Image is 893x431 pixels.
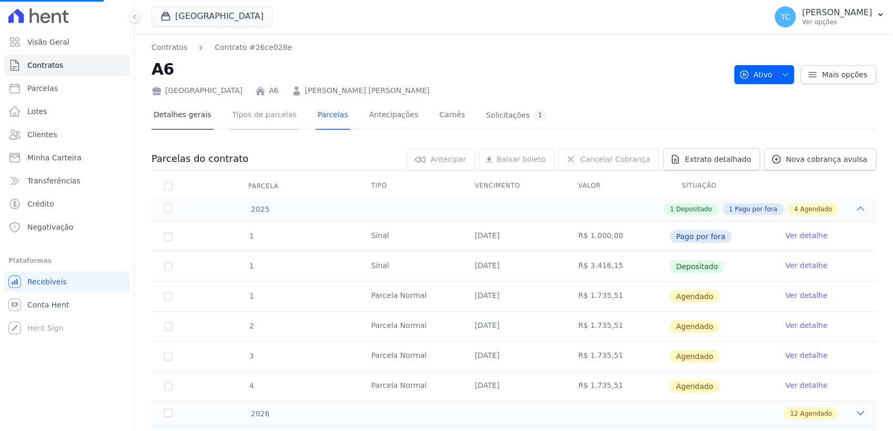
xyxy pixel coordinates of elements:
td: R$ 1.000,00 [565,222,669,251]
span: 4 [794,204,798,214]
span: Clientes [27,129,57,140]
td: R$ 1.735,51 [565,342,669,371]
a: Ver detalhe [785,260,827,271]
p: Ver opções [802,18,872,26]
span: Minha Carteira [27,152,82,163]
span: Ativo [739,65,773,84]
div: Parcela [236,176,291,197]
a: Contrato #26ce028e [215,42,292,53]
input: default [164,292,172,301]
div: Plataformas [8,254,126,267]
a: Mais opções [800,65,876,84]
a: Visão Geral [4,32,130,53]
a: Antecipações [367,102,421,130]
span: 4 [248,382,254,390]
a: Ver detalhe [785,290,827,301]
td: [DATE] [462,222,566,251]
a: Carnês [437,102,467,130]
td: [DATE] [462,282,566,311]
nav: Breadcrumb [151,42,726,53]
span: Agendado [669,320,719,333]
a: Ver detalhe [785,380,827,391]
span: Agendado [800,409,832,418]
span: Negativação [27,222,74,232]
span: Contratos [27,60,63,70]
span: Parcelas [27,83,58,94]
a: Conta Hent [4,294,130,315]
div: 1 [534,110,546,120]
a: Recebíveis [4,271,130,292]
input: default [164,352,172,361]
a: Parcelas [316,102,350,130]
span: Lotes [27,106,47,117]
td: R$ 1.735,51 [565,372,669,401]
span: 1 [248,262,254,270]
th: Vencimento [462,175,566,197]
td: Sinal [359,222,462,251]
span: 12 [790,409,798,418]
span: Agendado [669,380,719,393]
span: Agendado [800,204,832,214]
td: Parcela Normal [359,372,462,401]
td: R$ 3.416,15 [565,252,669,281]
span: Visão Geral [27,37,69,47]
input: default [164,322,172,331]
span: Pago por fora [735,204,777,214]
span: Transferências [27,176,80,186]
button: Ativo [734,65,795,84]
span: 1 [670,204,674,214]
a: Minha Carteira [4,147,130,168]
a: Crédito [4,193,130,214]
a: Nova cobrança avulsa [764,148,876,170]
a: Ver detalhe [785,350,827,361]
th: Situação [669,175,773,197]
a: A6 [269,85,278,96]
td: Parcela Normal [359,312,462,341]
span: Nova cobrança avulsa [786,154,867,165]
td: [DATE] [462,342,566,371]
a: Contratos [151,42,187,53]
td: Sinal [359,252,462,281]
a: Contratos [4,55,130,76]
a: Parcelas [4,78,130,99]
span: 1 [248,292,254,300]
span: Recebíveis [27,276,67,287]
span: Extrato detalhado [685,154,751,165]
a: Solicitações1 [484,102,549,130]
td: Parcela Normal [359,342,462,371]
td: R$ 1.735,51 [565,282,669,311]
span: Depositado [669,260,724,273]
a: Clientes [4,124,130,145]
a: Ver detalhe [785,230,827,241]
button: [GEOGRAPHIC_DATA] [151,6,272,26]
span: 3 [248,352,254,360]
a: Extrato detalhado [663,148,760,170]
p: [PERSON_NAME] [802,7,872,18]
nav: Breadcrumb [151,42,292,53]
span: 2 [248,322,254,330]
a: Negativação [4,217,130,238]
a: Transferências [4,170,130,191]
a: Detalhes gerais [151,102,214,130]
th: Tipo [359,175,462,197]
h3: Parcelas do contrato [151,152,248,165]
a: Tipos de parcelas [230,102,299,130]
td: R$ 1.735,51 [565,312,669,341]
input: default [164,382,172,391]
div: [GEOGRAPHIC_DATA] [151,85,242,96]
span: 1 [248,232,254,240]
td: [DATE] [462,252,566,281]
span: Crédito [27,199,54,209]
span: Conta Hent [27,300,69,310]
a: Lotes [4,101,130,122]
span: Depositado [676,204,712,214]
span: Agendado [669,350,719,363]
td: [DATE] [462,312,566,341]
span: 1 [729,204,733,214]
td: Parcela Normal [359,282,462,311]
div: Solicitações [486,110,546,120]
h2: A6 [151,57,726,81]
input: Só é possível selecionar pagamentos em aberto [164,232,172,241]
span: Pago por fora [669,230,732,243]
a: [PERSON_NAME] [PERSON_NAME] [305,85,430,96]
